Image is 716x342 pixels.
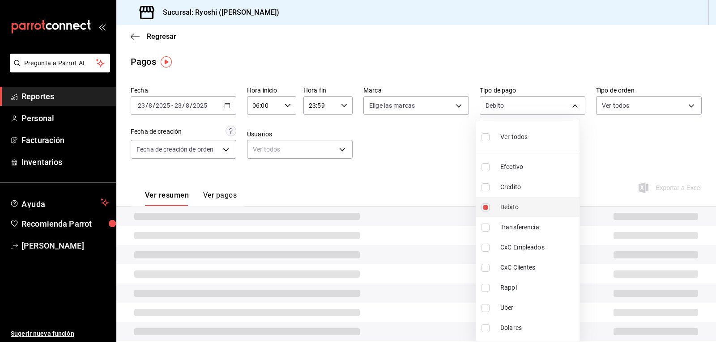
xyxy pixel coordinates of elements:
span: Credito [500,182,576,192]
span: CxC Clientes [500,263,576,272]
span: Debito [500,203,576,212]
span: Efectivo [500,162,576,172]
span: Ver todos [500,132,528,142]
span: Transferencia [500,223,576,232]
span: Uber [500,303,576,312]
img: Tooltip marker [161,56,172,68]
span: Dolares [500,323,576,333]
span: CxC Empleados [500,243,576,252]
span: Rappi [500,283,576,292]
